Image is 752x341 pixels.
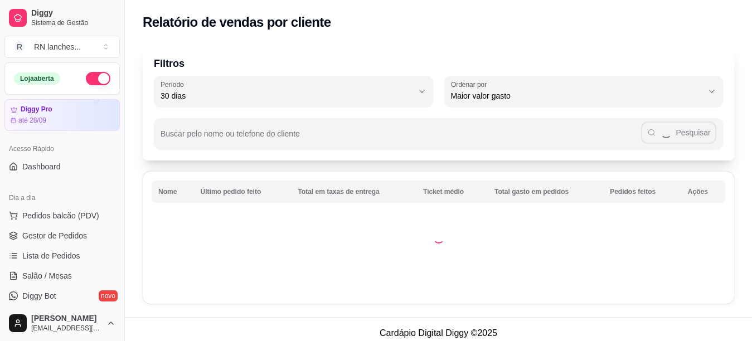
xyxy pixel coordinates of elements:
[451,80,491,89] label: Ordenar por
[154,76,433,107] button: Período30 dias
[444,76,724,107] button: Ordenar porMaior valor gasto
[4,99,120,131] a: Diggy Proaté 28/09
[161,133,641,144] input: Buscar pelo nome ou telefone do cliente
[433,232,444,243] div: Loading
[21,105,52,114] article: Diggy Pro
[4,247,120,265] a: Lista de Pedidos
[22,210,99,221] span: Pedidos balcão (PDV)
[4,227,120,245] a: Gestor de Pedidos
[4,140,120,158] div: Acesso Rápido
[4,267,120,285] a: Salão / Mesas
[161,80,187,89] label: Período
[22,270,72,281] span: Salão / Mesas
[86,72,110,85] button: Alterar Status
[22,230,87,241] span: Gestor de Pedidos
[31,8,115,18] span: Diggy
[4,158,120,176] a: Dashboard
[451,90,704,101] span: Maior valor gasto
[18,116,46,125] article: até 28/09
[22,250,80,261] span: Lista de Pedidos
[143,13,331,31] h2: Relatório de vendas por cliente
[4,207,120,225] button: Pedidos balcão (PDV)
[34,41,81,52] div: RN lanches ...
[31,324,102,333] span: [EMAIL_ADDRESS][DOMAIN_NAME]
[14,72,60,85] div: Loja aberta
[14,41,25,52] span: R
[31,18,115,27] span: Sistema de Gestão
[4,287,120,305] a: Diggy Botnovo
[22,290,56,301] span: Diggy Bot
[4,36,120,58] button: Select a team
[4,310,120,337] button: [PERSON_NAME][EMAIL_ADDRESS][DOMAIN_NAME]
[4,4,120,31] a: DiggySistema de Gestão
[4,189,120,207] div: Dia a dia
[161,90,413,101] span: 30 dias
[31,314,102,324] span: [PERSON_NAME]
[22,161,61,172] span: Dashboard
[154,56,723,71] p: Filtros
